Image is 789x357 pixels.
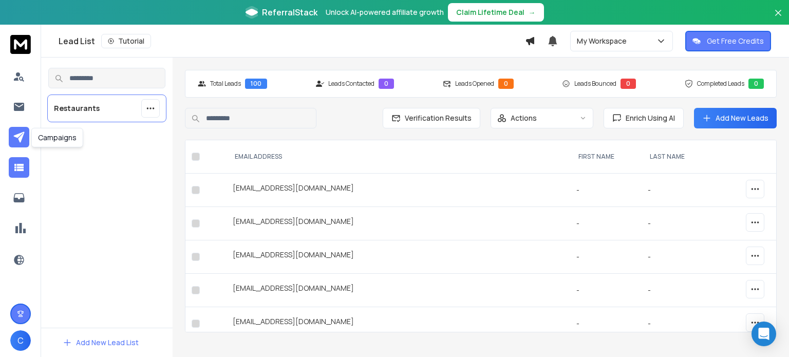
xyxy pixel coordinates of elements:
[227,140,570,174] th: EMAIL ADDRESS
[694,108,777,128] button: Add New Leads
[233,283,564,297] div: [EMAIL_ADDRESS][DOMAIN_NAME]
[642,307,711,341] td: -
[570,207,642,240] td: -
[772,6,785,31] button: Close banner
[570,140,642,174] th: FIRST NAME
[455,80,494,88] p: Leads Opened
[233,183,564,197] div: [EMAIL_ADDRESS][DOMAIN_NAME]
[707,36,764,46] p: Get Free Credits
[621,79,636,89] div: 0
[752,322,776,346] div: Open Intercom Messenger
[748,79,764,89] div: 0
[54,332,147,353] button: Add New Lead List
[233,250,564,264] div: [EMAIL_ADDRESS][DOMAIN_NAME]
[642,274,711,307] td: -
[31,128,83,147] div: Campaigns
[642,207,711,240] td: -
[570,307,642,341] td: -
[210,80,241,88] p: Total Leads
[233,316,564,331] div: [EMAIL_ADDRESS][DOMAIN_NAME]
[245,79,267,89] div: 100
[511,113,537,123] p: Actions
[383,108,480,128] button: Verification Results
[697,80,744,88] p: Completed Leads
[642,240,711,274] td: -
[570,274,642,307] td: -
[10,330,31,351] button: C
[604,108,684,128] button: Enrich Using AI
[529,7,536,17] span: →
[570,240,642,274] td: -
[379,79,394,89] div: 0
[326,7,444,17] p: Unlock AI-powered affiliate growth
[262,6,317,18] span: ReferralStack
[59,34,525,48] div: Lead List
[642,174,711,207] td: -
[574,80,616,88] p: Leads Bounced
[54,103,100,114] p: Restaurants
[702,113,768,123] a: Add New Leads
[570,174,642,207] td: -
[448,3,544,22] button: Claim Lifetime Deal→
[101,34,151,48] button: Tutorial
[233,216,564,231] div: [EMAIL_ADDRESS][DOMAIN_NAME]
[622,113,675,123] span: Enrich Using AI
[498,79,514,89] div: 0
[577,36,631,46] p: My Workspace
[685,31,771,51] button: Get Free Credits
[642,140,711,174] th: LAST NAME
[328,80,374,88] p: Leads Contacted
[401,113,472,123] span: Verification Results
